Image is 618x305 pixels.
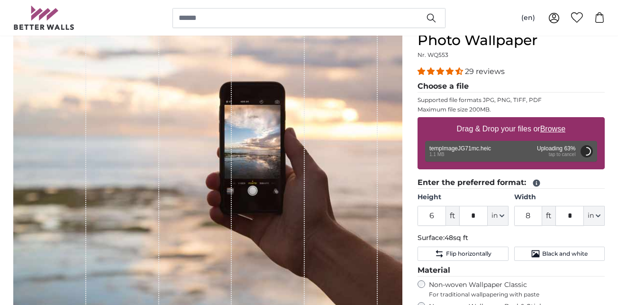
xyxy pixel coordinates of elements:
[542,250,588,258] span: Black and white
[465,67,505,76] span: 29 reviews
[446,206,459,226] span: ft
[488,206,509,226] button: in
[13,6,75,30] img: Betterwalls
[418,177,605,189] legend: Enter the preferred format:
[542,206,555,226] span: ft
[491,211,498,221] span: in
[418,51,448,58] span: Nr. WQ553
[418,193,508,202] label: Height
[588,211,594,221] span: in
[446,250,491,258] span: Flip horizontally
[584,206,605,226] button: in
[514,9,543,27] button: (en)
[514,193,605,202] label: Width
[418,106,605,113] p: Maximum file size 200MB.
[445,233,468,242] span: 48sq ft
[453,120,569,139] label: Drag & Drop your files or
[418,265,605,277] legend: Material
[514,247,605,261] button: Black and white
[418,96,605,104] p: Supported file formats JPG, PNG, TIFF, PDF
[429,291,605,298] span: For traditional wallpapering with paste
[418,233,605,243] p: Surface:
[418,81,605,92] legend: Choose a file
[418,67,465,76] span: 4.34 stars
[540,125,565,133] u: Browse
[418,247,508,261] button: Flip horizontally
[429,280,605,298] label: Non-woven Wallpaper Classic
